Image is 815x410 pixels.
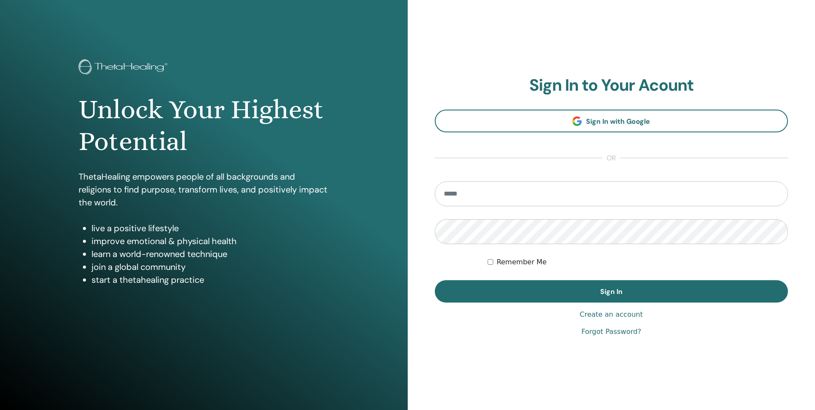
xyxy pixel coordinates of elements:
[497,257,547,267] label: Remember Me
[435,76,788,95] h2: Sign In to Your Acount
[92,273,329,286] li: start a thetahealing practice
[79,170,329,209] p: ThetaHealing empowers people of all backgrounds and religions to find purpose, transform lives, a...
[435,280,788,303] button: Sign In
[580,309,643,320] a: Create an account
[581,327,641,337] a: Forgot Password?
[92,222,329,235] li: live a positive lifestyle
[586,117,650,126] span: Sign In with Google
[92,248,329,260] li: learn a world-renowned technique
[600,287,623,296] span: Sign In
[79,94,329,158] h1: Unlock Your Highest Potential
[435,110,788,132] a: Sign In with Google
[602,153,620,163] span: or
[488,257,788,267] div: Keep me authenticated indefinitely or until I manually logout
[92,260,329,273] li: join a global community
[92,235,329,248] li: improve emotional & physical health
